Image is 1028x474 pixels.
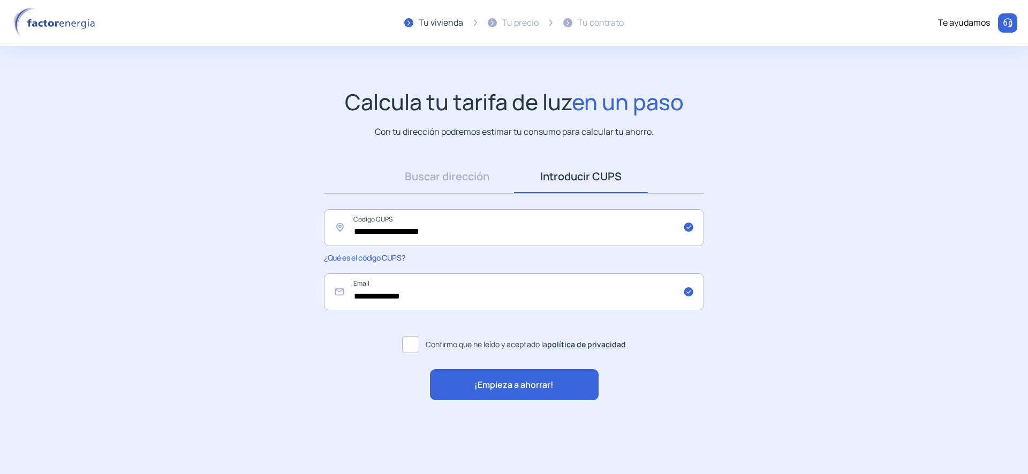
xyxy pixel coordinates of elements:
[375,125,654,139] p: Con tu dirección podremos estimar tu consumo para calcular tu ahorro.
[578,16,624,30] div: Tu contrato
[380,160,514,193] a: Buscar dirección
[514,160,648,193] a: Introducir CUPS
[11,7,102,39] img: logo factor
[547,339,626,349] a: política de privacidad
[938,16,990,30] div: Te ayudamos
[572,87,684,117] span: en un paso
[426,339,626,350] span: Confirmo que he leído y aceptado la
[419,16,463,30] div: Tu vivienda
[1002,18,1013,28] img: llamar
[502,16,539,30] div: Tu precio
[474,378,554,392] span: ¡Empieza a ahorrar!
[324,253,405,263] span: ¿Qué es el código CUPS?
[345,89,684,115] h1: Calcula tu tarifa de luz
